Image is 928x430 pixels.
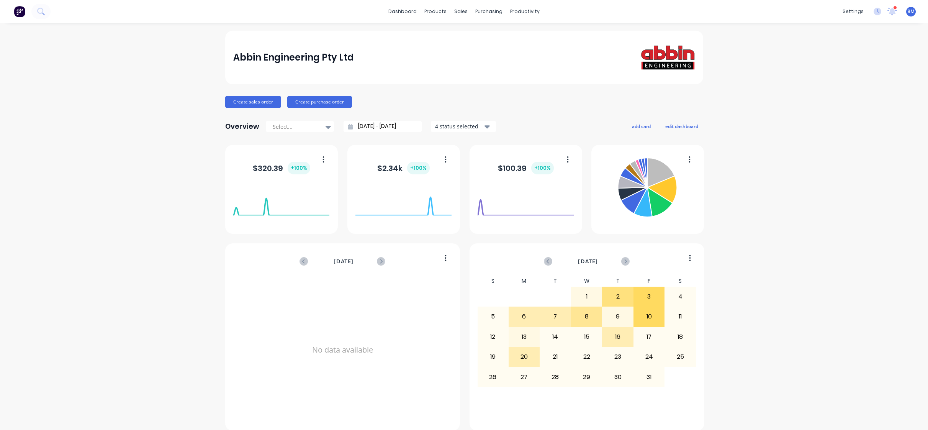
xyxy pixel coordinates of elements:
div: productivity [506,6,543,17]
div: M [509,276,540,287]
div: Overview [225,119,259,134]
div: 17 [634,327,664,346]
div: S [477,276,509,287]
div: W [571,276,602,287]
button: Create sales order [225,96,281,108]
div: 4 [665,287,696,306]
div: 4 status selected [435,122,483,130]
div: 10 [634,307,664,326]
div: 12 [478,327,508,346]
div: products [421,6,450,17]
button: Create purchase order [287,96,352,108]
div: 2 [602,287,633,306]
div: T [540,276,571,287]
div: T [602,276,633,287]
div: $ 320.39 [253,162,310,174]
span: [DATE] [334,257,354,266]
div: 27 [509,367,540,386]
div: 29 [571,367,602,386]
div: 15 [571,327,602,346]
div: F [633,276,665,287]
div: purchasing [471,6,506,17]
div: sales [450,6,471,17]
a: dashboard [385,6,421,17]
div: 30 [602,367,633,386]
div: 9 [602,307,633,326]
span: BM [907,8,915,15]
div: 8 [571,307,602,326]
div: $ 100.39 [498,162,554,174]
div: 16 [602,327,633,346]
div: Abbin Engineering Pty Ltd [233,50,354,65]
div: 25 [665,347,696,366]
img: Factory [14,6,25,17]
div: 5 [478,307,508,326]
button: edit dashboard [660,121,703,131]
div: + 100 % [531,162,554,174]
div: 21 [540,347,571,366]
div: 6 [509,307,540,326]
div: S [664,276,696,287]
button: add card [627,121,656,131]
div: settings [839,6,867,17]
div: 3 [634,287,664,306]
div: No data available [233,276,452,424]
div: 18 [665,327,696,346]
div: + 100 % [407,162,430,174]
div: $ 2.34k [377,162,430,174]
div: 11 [665,307,696,326]
div: 23 [602,347,633,366]
div: 31 [634,367,664,386]
div: 7 [540,307,571,326]
div: + 100 % [288,162,310,174]
div: 13 [509,327,540,346]
div: 1 [571,287,602,306]
div: 24 [634,347,664,366]
div: 14 [540,327,571,346]
div: 19 [478,347,508,366]
button: 4 status selected [431,121,496,132]
div: 22 [571,347,602,366]
span: [DATE] [578,257,598,266]
div: 20 [509,347,540,366]
div: 28 [540,367,571,386]
img: Abbin Engineering Pty Ltd [641,45,695,70]
div: 26 [478,367,508,386]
